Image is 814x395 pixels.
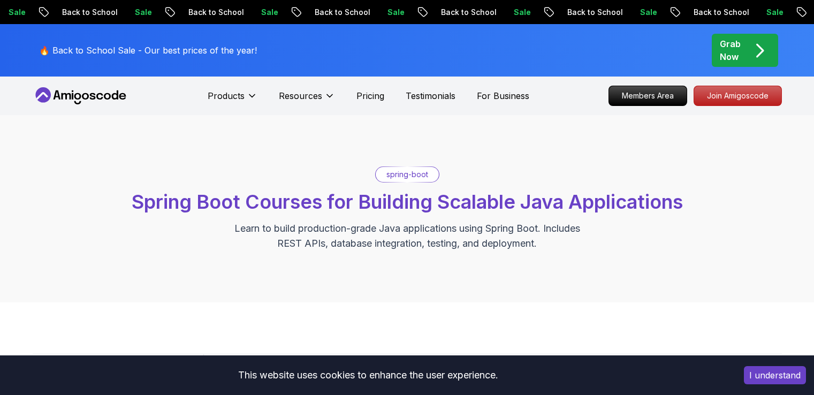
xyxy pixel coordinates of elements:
p: Back to School [154,7,227,18]
a: Pricing [356,89,384,102]
p: Back to School [280,7,353,18]
p: Resources [279,89,322,102]
p: Back to School [28,7,101,18]
a: Testimonials [406,89,455,102]
span: Spring Boot Courses for Building Scalable Java Applications [132,190,683,214]
a: For Business [477,89,529,102]
p: 🔥 Back to School Sale - Our best prices of the year! [39,44,257,57]
p: Sale [101,7,135,18]
button: Accept cookies [744,366,806,384]
p: Back to School [407,7,480,18]
div: This website uses cookies to enhance the user experience. [8,363,728,387]
p: Back to School [659,7,732,18]
p: Sale [732,7,766,18]
a: Join Amigoscode [694,86,782,106]
button: Resources [279,89,335,111]
button: Products [208,89,257,111]
p: Join Amigoscode [694,86,781,105]
p: spring-boot [386,169,428,180]
p: Sale [606,7,640,18]
p: Sale [353,7,387,18]
p: Sale [227,7,261,18]
p: Sale [480,7,514,18]
p: Back to School [533,7,606,18]
a: Members Area [608,86,687,106]
p: Learn to build production-grade Java applications using Spring Boot. Includes REST APIs, database... [227,221,587,251]
p: Products [208,89,245,102]
p: Members Area [609,86,687,105]
p: Grab Now [720,37,741,63]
